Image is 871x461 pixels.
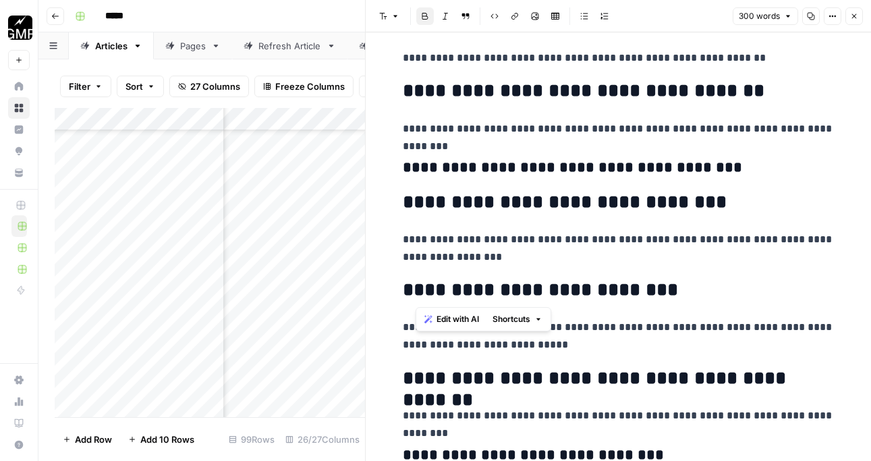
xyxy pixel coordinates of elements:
button: Shortcuts [487,310,548,328]
span: Edit with AI [437,313,479,325]
a: Refresh Outline [347,32,466,59]
a: Browse [8,97,30,119]
a: Insights [8,119,30,140]
a: Refresh Article [232,32,347,59]
button: Help + Support [8,434,30,456]
a: Pages [154,32,232,59]
div: Pages [180,39,206,53]
button: Add 10 Rows [120,429,202,450]
button: Sort [117,76,164,97]
span: 27 Columns [190,80,240,93]
a: Settings [8,369,30,391]
button: Filter [60,76,111,97]
span: Freeze Columns [275,80,345,93]
div: 99 Rows [223,429,280,450]
button: Edit with AI [419,310,484,328]
a: Home [8,76,30,97]
a: Opportunities [8,140,30,162]
img: Growth Marketing Pro Logo [8,16,32,40]
span: Filter [69,80,90,93]
span: Add Row [75,433,112,446]
a: Learning Hub [8,412,30,434]
a: Articles [69,32,154,59]
div: Refresh Article [258,39,321,53]
a: Usage [8,391,30,412]
span: Sort [125,80,143,93]
div: Articles [95,39,128,53]
span: Add 10 Rows [140,433,194,446]
button: 27 Columns [169,76,249,97]
span: 300 words [739,10,780,22]
span: Shortcuts [493,313,530,325]
button: Freeze Columns [254,76,354,97]
button: Add Row [55,429,120,450]
div: 26/27 Columns [280,429,365,450]
button: 300 words [733,7,798,25]
a: Your Data [8,162,30,184]
button: Workspace: Growth Marketing Pro [8,11,30,45]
